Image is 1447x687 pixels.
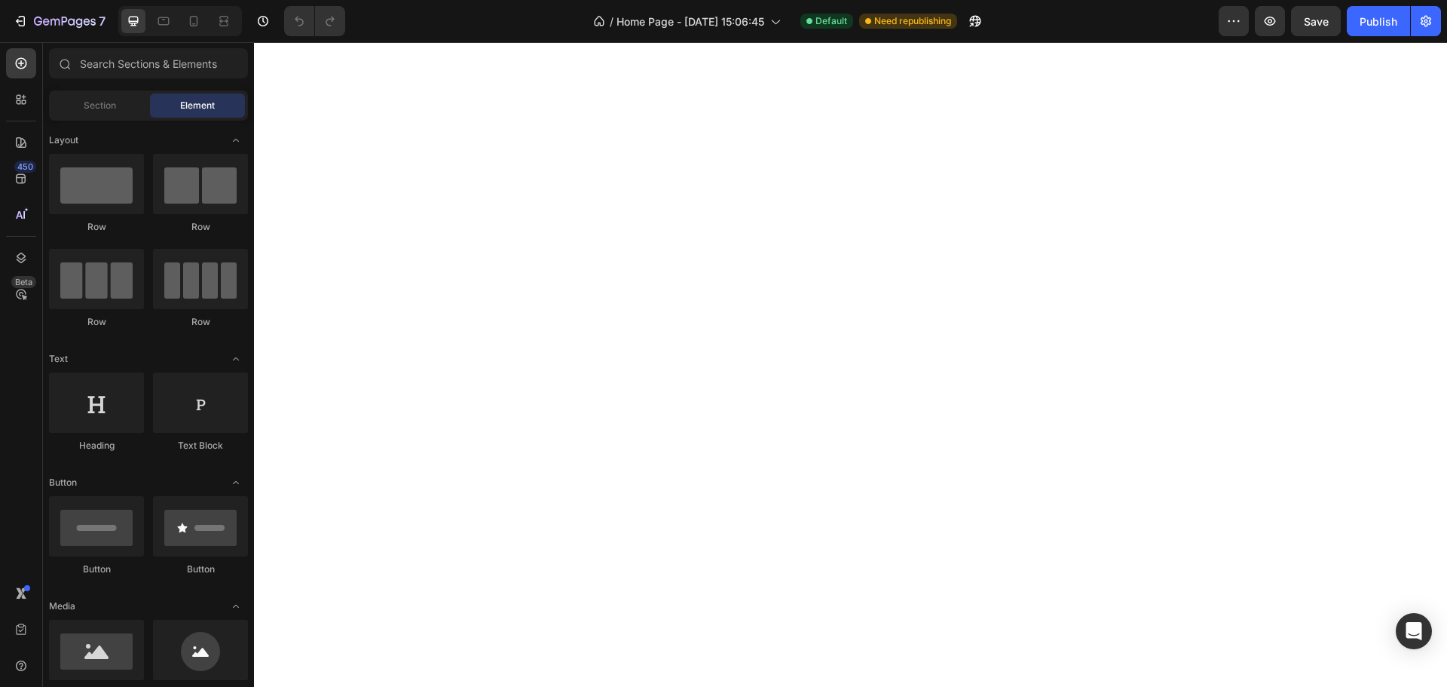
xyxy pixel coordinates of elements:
[153,315,248,329] div: Row
[6,6,112,36] button: 7
[49,439,144,452] div: Heading
[1360,14,1397,29] div: Publish
[49,600,75,613] span: Media
[1304,15,1329,28] span: Save
[224,128,248,152] span: Toggle open
[11,276,36,288] div: Beta
[49,220,144,234] div: Row
[1396,613,1432,649] div: Open Intercom Messenger
[180,99,215,112] span: Element
[874,14,951,28] span: Need republishing
[14,161,36,173] div: 450
[284,6,345,36] div: Undo/Redo
[49,563,144,576] div: Button
[254,42,1447,687] iframe: Design area
[49,48,248,78] input: Search Sections & Elements
[49,315,144,329] div: Row
[49,476,77,489] span: Button
[153,220,248,234] div: Row
[153,439,248,452] div: Text Block
[224,347,248,371] span: Toggle open
[610,14,613,29] span: /
[1347,6,1410,36] button: Publish
[616,14,764,29] span: Home Page - [DATE] 15:06:45
[224,471,248,495] span: Toggle open
[1291,6,1341,36] button: Save
[84,99,116,112] span: Section
[99,12,106,30] p: 7
[49,133,78,147] span: Layout
[815,14,847,28] span: Default
[224,594,248,618] span: Toggle open
[49,352,68,366] span: Text
[153,563,248,576] div: Button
